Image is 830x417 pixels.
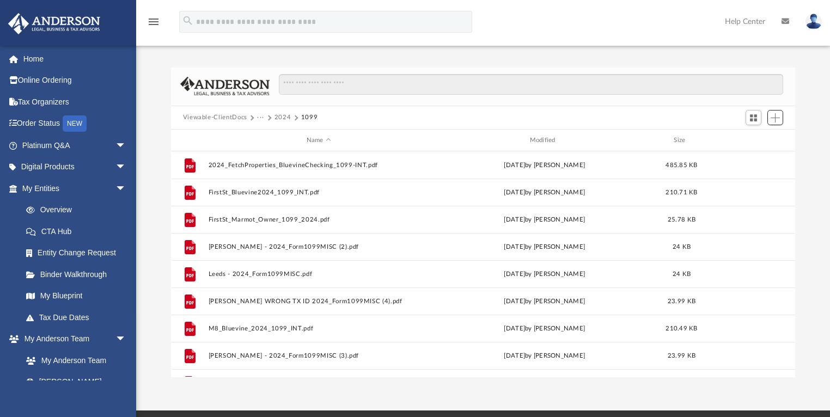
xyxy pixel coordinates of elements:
[434,188,655,198] div: by [PERSON_NAME]
[147,15,160,28] i: menu
[208,162,429,169] button: 2024_FetchProperties_BluevineChecking_1099-INT.pdf
[504,217,525,223] span: [DATE]
[115,177,137,200] span: arrow_drop_down
[8,177,143,199] a: My Entitiesarrow_drop_down
[434,215,655,225] div: by [PERSON_NAME]
[15,371,137,406] a: [PERSON_NAME] System
[673,271,691,277] span: 24 KB
[660,136,703,145] div: Size
[434,242,655,252] div: by [PERSON_NAME]
[115,134,137,157] span: arrow_drop_down
[767,110,784,125] button: Add
[15,285,137,307] a: My Blueprint
[171,151,796,377] div: grid
[666,162,697,168] span: 485.85 KB
[208,189,429,196] button: FirstSt_Bluevine2024_1099_INT.pdf
[434,269,655,279] div: by [PERSON_NAME]
[147,21,160,28] a: menu
[673,244,691,250] span: 24 KB
[8,48,143,70] a: Home
[115,156,137,179] span: arrow_drop_down
[301,113,318,122] button: 1099
[746,110,762,125] button: Switch to Grid View
[504,353,525,359] span: [DATE]
[8,156,143,178] a: Digital Productsarrow_drop_down
[8,70,143,91] a: Online Ordering
[183,113,247,122] button: Viewable-ClientDocs
[8,134,143,156] a: Platinum Q&Aarrow_drop_down
[504,244,525,250] span: [DATE]
[668,353,695,359] span: 23.99 KB
[8,328,137,350] a: My Anderson Teamarrow_drop_down
[207,136,429,145] div: Name
[15,349,132,371] a: My Anderson Team
[434,136,655,145] div: Modified
[15,220,143,242] a: CTA Hub
[666,189,697,195] span: 210.71 KB
[15,199,143,221] a: Overview
[208,216,429,223] button: FirstSt_Marmot_Owner_1099_2024.pdf
[434,351,655,361] div: by [PERSON_NAME]
[182,15,194,27] i: search
[668,298,695,304] span: 23.99 KB
[5,13,103,34] img: Anderson Advisors Platinum Portal
[274,113,291,122] button: 2024
[434,161,655,170] div: by [PERSON_NAME]
[175,136,203,145] div: id
[15,306,143,328] a: Tax Due Dates
[434,324,655,334] div: by [PERSON_NAME]
[504,162,525,168] span: [DATE]
[208,325,429,332] button: M8_Bluevine_2024_1099_INT.pdf
[115,328,137,351] span: arrow_drop_down
[208,352,429,359] button: [PERSON_NAME] - 2024_Form1099MISC (3).pdf
[805,14,822,29] img: User Pic
[279,74,783,95] input: Search files and folders
[668,217,695,223] span: 25.78 KB
[15,263,143,285] a: Binder Walkthrough
[666,326,697,332] span: 210.49 KB
[504,298,525,304] span: [DATE]
[8,91,143,113] a: Tax Organizers
[504,189,525,195] span: [DATE]
[15,242,143,264] a: Entity Change Request
[208,298,429,305] button: [PERSON_NAME] WRONG TX ID 2024_Form1099MISC (4).pdf
[257,113,264,122] button: ···
[8,113,143,135] a: Order StatusNEW
[504,326,525,332] span: [DATE]
[63,115,87,132] div: NEW
[208,271,429,278] button: Leeds - 2024_Form1099MISC.pdf
[504,271,525,277] span: [DATE]
[434,297,655,306] div: by [PERSON_NAME]
[708,136,784,145] div: id
[208,243,429,250] button: [PERSON_NAME] - 2024_Form1099MISC (2).pdf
